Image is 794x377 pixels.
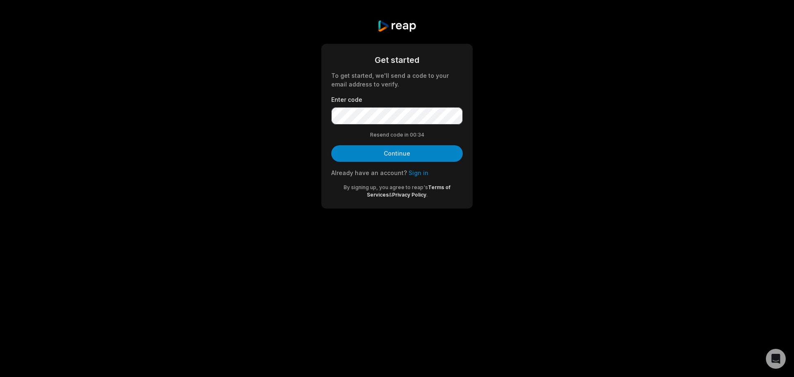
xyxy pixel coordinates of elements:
[426,192,428,198] span: .
[766,349,786,369] div: Open Intercom Messenger
[331,71,463,89] div: To get started, we'll send a code to your email address to verify.
[331,95,463,104] label: Enter code
[389,192,392,198] span: &
[377,20,416,32] img: reap
[331,131,463,139] div: Resend code in 00:
[418,131,424,139] span: 34
[409,169,428,176] a: Sign in
[331,54,463,66] div: Get started
[392,192,426,198] a: Privacy Policy
[331,145,463,162] button: Continue
[344,184,428,190] span: By signing up, you agree to reap's
[331,169,407,176] span: Already have an account?
[367,184,451,198] a: Terms of Services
